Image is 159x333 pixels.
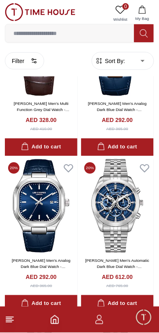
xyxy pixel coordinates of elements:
[26,273,56,281] h4: AED 292.00
[81,296,154,313] button: Add to cart
[5,3,75,21] img: ...
[26,116,56,124] h4: AED 328.00
[110,3,131,24] a: 0Wishlist
[5,159,77,253] img: Lee Cooper Men's Analog Dark Blue Dial Watch - LC08179.399
[131,3,154,24] button: My Bag
[107,283,129,289] div: AED 765.00
[135,309,153,327] div: Chat Widget
[81,159,154,253] img: Lee Cooper Men's Automatic Dark Blue Dial Watch - LC08176.390
[95,57,125,65] button: Sort By:
[132,15,153,22] span: My Bag
[21,300,61,309] div: Add to cart
[5,296,77,313] button: Add to cart
[30,126,52,132] div: AED 410.00
[12,259,71,275] a: [PERSON_NAME] Men's Analog Dark Blue Dial Watch - LC08179.399
[110,16,131,22] span: Wishlist
[5,139,77,156] button: Add to cart
[88,102,147,118] a: [PERSON_NAME] Men's Analog Dark Blue Dial Watch - LC08179.495
[8,163,19,174] span: 20 %
[85,259,149,275] a: [PERSON_NAME] Men's Automatic Dark Blue Dial Watch - LC08176.390
[102,116,133,124] h4: AED 292.00
[122,3,129,10] span: 0
[102,273,133,281] h4: AED 612.00
[50,315,60,325] a: Home
[30,283,52,289] div: AED 365.00
[14,102,69,118] a: [PERSON_NAME] Men's Multi Function Grey Dial Watch - LC08180.362
[5,52,44,70] button: Filter
[107,126,129,132] div: AED 365.00
[97,143,137,152] div: Add to cart
[21,143,61,152] div: Add to cart
[84,163,96,174] span: 20 %
[97,300,137,309] div: Add to cart
[81,139,154,156] button: Add to cart
[103,57,125,65] span: Sort By:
